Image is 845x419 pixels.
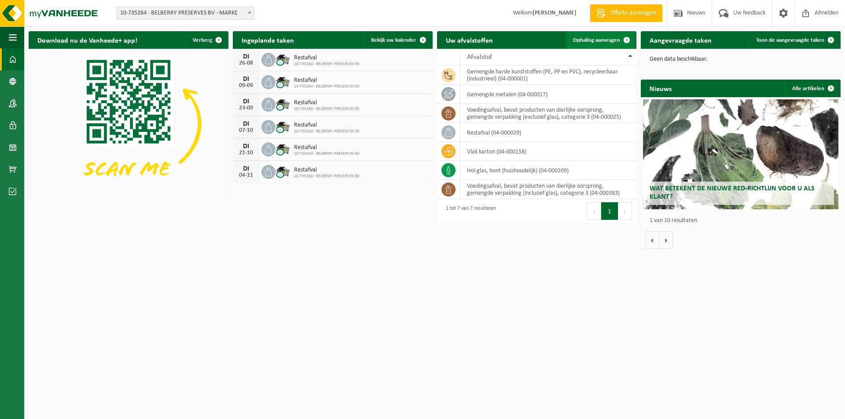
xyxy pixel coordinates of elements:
[276,141,290,156] img: WB-5000-CU
[276,96,290,111] img: WB-5000-CU
[237,105,255,111] div: 23-09
[117,7,254,19] span: 10-735264 - BELBERRY PRESERVES BV - MARKE
[749,31,840,49] a: Toon de aangevraagde taken
[116,7,254,20] span: 10-735264 - BELBERRY PRESERVES BV - MARKE
[294,84,360,89] span: 10-735264 - BELBERRY PRESERVES BV
[650,56,832,62] p: Geen data beschikbaar.
[294,106,360,112] span: 10-735264 - BELBERRY PRESERVES BV
[467,54,492,61] span: Afvalstof
[566,31,636,49] a: Ophaling aanvragen
[785,80,840,97] a: Alle artikelen
[237,143,255,150] div: DI
[460,180,637,199] td: voedingsafval, bevat producten van dierlijke oorsprong, gemengde verpakking (inclusief glas), cat...
[533,10,577,16] strong: [PERSON_NAME]
[294,99,360,106] span: Restafval
[237,53,255,60] div: DI
[294,55,360,62] span: Restafval
[294,151,360,157] span: 10-735264 - BELBERRY PRESERVES BV
[641,80,680,97] h2: Nieuws
[276,164,290,179] img: WB-5000-CU
[193,37,212,43] span: Verberg
[276,74,290,89] img: WB-5000-CU
[237,172,255,179] div: 04-11
[186,31,228,49] button: Verberg
[608,9,658,18] span: Offerte aanvragen
[659,231,673,249] button: Volgende
[294,129,360,134] span: 10-735264 - BELBERRY PRESERVES BV
[294,174,360,179] span: 10-735264 - BELBERRY PRESERVES BV
[29,49,228,198] img: Download de VHEPlus App
[460,66,637,85] td: gemengde harde kunststoffen (PE, PP en PVC), recycleerbaar (industrieel) (04-000001)
[601,202,618,220] button: 1
[645,231,659,249] button: Vorige
[276,119,290,134] img: WB-5000-CU
[237,76,255,83] div: DI
[371,37,416,43] span: Bekijk uw kalender
[294,77,360,84] span: Restafval
[294,144,360,151] span: Restafval
[618,202,632,220] button: Next
[441,201,496,221] div: 1 tot 7 van 7 resultaten
[650,218,836,224] p: 1 van 10 resultaten
[460,142,637,161] td: vlak karton (04-000158)
[650,185,815,200] span: Wat betekent de nieuwe RED-richtlijn voor u als klant?
[237,98,255,105] div: DI
[460,85,637,104] td: gemengde metalen (04-000017)
[756,37,824,43] span: Toon de aangevraagde taken
[237,83,255,89] div: 09-09
[587,202,601,220] button: Previous
[237,165,255,172] div: DI
[641,31,720,48] h2: Aangevraagde taken
[276,51,290,66] img: WB-5000-CU
[437,31,502,48] h2: Uw afvalstoffen
[294,122,360,129] span: Restafval
[460,104,637,123] td: voedingsafval, bevat producten van dierlijke oorsprong, gemengde verpakking (exclusief glas), cat...
[460,123,637,142] td: restafval (04-000029)
[643,99,839,209] a: Wat betekent de nieuwe RED-richtlijn voor u als klant?
[29,31,146,48] h2: Download nu de Vanheede+ app!
[237,150,255,156] div: 21-10
[294,62,360,67] span: 10-735264 - BELBERRY PRESERVES BV
[590,4,662,22] a: Offerte aanvragen
[237,60,255,66] div: 26-08
[237,128,255,134] div: 07-10
[233,31,303,48] h2: Ingeplande taken
[573,37,620,43] span: Ophaling aanvragen
[364,31,432,49] a: Bekijk uw kalender
[237,120,255,128] div: DI
[294,167,360,174] span: Restafval
[460,161,637,180] td: hol glas, bont (huishoudelijk) (04-000209)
